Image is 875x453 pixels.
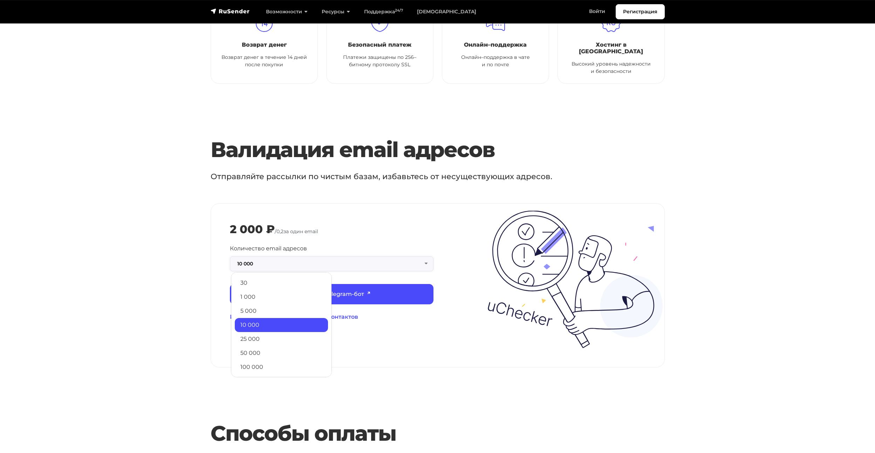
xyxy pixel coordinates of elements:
a: 100 000 [235,360,328,374]
h6: Безопасный платеж [335,41,425,48]
h3: Способы оплаты [211,421,626,446]
h6: Хостинг в [GEOGRAPHIC_DATA] [566,41,656,55]
h6: Онлайн–поддержка [451,41,540,48]
a: 5 000 [235,304,328,318]
a: 25 000 [235,332,328,346]
a: Поддержка24/7 [357,5,410,19]
p: Платежи защищены по 256–битному протоколу SSL [335,54,425,68]
a: Ресурсы [315,5,357,19]
sup: 24/7 [395,8,403,13]
a: Инструкции по валидации базы контактов [230,313,433,321]
ul: 10 000 [231,272,332,377]
p: Возврат денег в течение 14 дней после покупки [219,54,309,68]
a: Регистрация [616,4,665,19]
p: Отправляйте рассылки по чистым базам, избавьтесь от несуществующих адресов. [211,171,608,182]
a: 10 000 [235,318,328,332]
a: 200 000 [235,374,328,388]
img: RuSender [211,8,250,15]
span: / за один email [275,228,318,235]
h6: Возврат денег [219,41,309,48]
a: 50 000 [235,346,328,360]
a: Возможности [259,5,315,19]
a: Войти [582,4,612,19]
p: Высокий уровень надежности и безопасности [566,60,656,75]
h3: Валидация email адресов [211,137,626,162]
p: Онлайн–поддержка в чате и по почте [451,54,540,68]
a: 1 000 [235,290,328,304]
a: [DEMOGRAPHIC_DATA] [410,5,483,19]
label: Количество email адресов [230,244,307,253]
button: 10 000 [230,256,433,271]
div: 2 000 ₽ [230,223,275,236]
a: 30 [235,276,328,290]
a: Перейти в Telegram-бот [230,284,433,304]
span: 0,2 [276,228,283,235]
